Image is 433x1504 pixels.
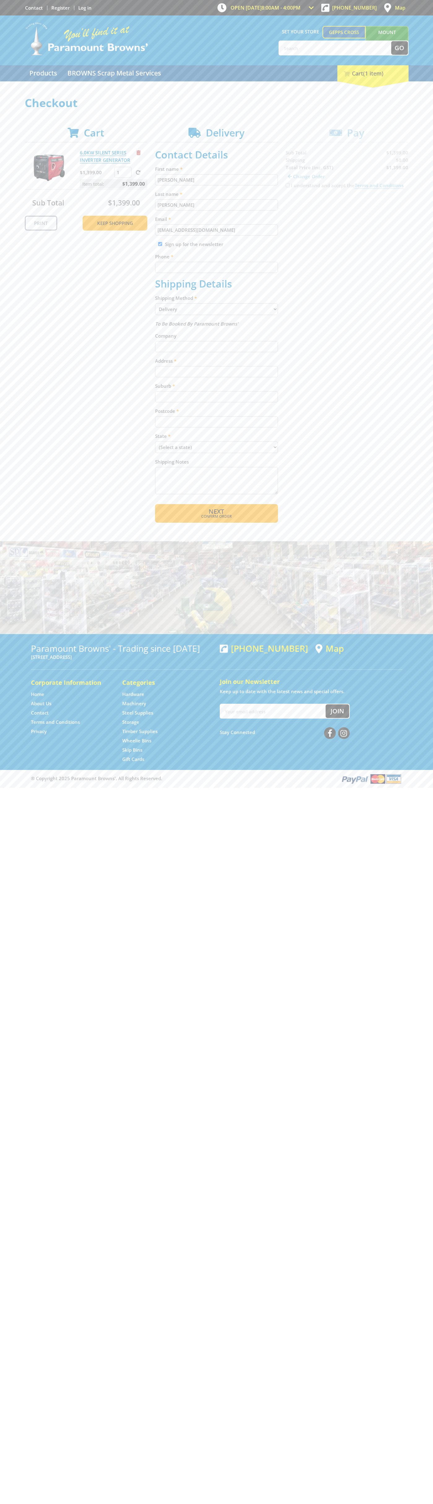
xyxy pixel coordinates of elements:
[155,321,238,327] em: To Be Booked By Paramount Browns'
[51,5,70,11] a: Go to the registration page
[122,678,201,687] h5: Categories
[155,149,278,161] h2: Contact Details
[326,704,349,718] button: Join
[32,198,64,208] span: Sub Total
[84,126,104,139] span: Cart
[78,5,92,11] a: Log in
[168,515,265,518] span: Confirm order
[391,41,408,55] button: Go
[31,678,110,687] h5: Corporate Information
[155,224,278,236] input: Please enter your email address.
[279,26,323,37] span: Set your store
[25,773,409,784] div: ® Copyright 2025 Paramount Browns'. All Rights Reserved.
[31,653,214,661] p: [STREET_ADDRESS]
[63,65,166,81] a: Go to the BROWNS Scrap Metal Services page
[25,65,62,81] a: Go to the Products page
[122,700,146,707] a: Go to the Machinery page
[122,728,158,735] a: Go to the Timber Supplies page
[155,458,278,465] label: Shipping Notes
[155,215,278,223] label: Email
[122,719,139,725] a: Go to the Storage page
[80,179,147,188] p: Item total:
[122,737,151,744] a: Go to the Wheelie Bins page
[323,26,366,38] a: Gepps Cross
[80,169,113,176] p: $1,399.00
[155,504,278,523] button: Next Confirm order
[220,643,308,653] div: [PHONE_NUMBER]
[136,149,141,156] a: Remove from cart
[25,216,57,231] a: Print
[315,643,344,654] a: View a map of Gepps Cross location
[155,416,278,427] input: Please enter your postcode.
[155,165,278,173] label: First name
[31,643,214,653] h3: Paramount Browns' - Trading since [DATE]
[209,507,224,516] span: Next
[122,691,144,698] a: Go to the Hardware page
[165,241,223,247] label: Sign up for the newsletter
[122,747,142,753] a: Go to the Skip Bins page
[155,199,278,210] input: Please enter your last name.
[155,294,278,302] label: Shipping Method
[155,391,278,402] input: Please enter your suburb.
[155,174,278,185] input: Please enter your first name.
[220,704,326,718] input: Your email address
[220,677,402,686] h5: Join our Newsletter
[337,65,409,81] div: Cart
[231,4,301,11] span: OPEN [DATE]
[122,756,144,763] a: Go to the Gift Cards page
[155,382,278,390] label: Suburb
[155,357,278,365] label: Address
[206,126,245,139] span: Delivery
[366,26,409,50] a: Mount [PERSON_NAME]
[262,4,301,11] span: 8:00am - 4:00pm
[80,149,130,163] a: 6.0KW SILENT SERIES INVERTER GENERATOR
[155,441,278,453] select: Please select your state.
[220,725,350,740] div: Stay Connected
[122,179,145,188] span: $1,399.00
[155,253,278,260] label: Phone
[155,407,278,415] label: Postcode
[155,332,278,339] label: Company
[122,710,153,716] a: Go to the Steel Supplies page
[340,773,402,784] img: PayPal, Mastercard, Visa accepted
[155,366,278,377] input: Please enter your address.
[31,149,68,186] img: 6.0KW SILENT SERIES INVERTER GENERATOR
[220,688,402,695] p: Keep up to date with the latest news and special offers.
[25,97,409,109] h1: Checkout
[155,278,278,290] h2: Shipping Details
[155,262,278,273] input: Please enter your telephone number.
[31,691,44,698] a: Go to the Home page
[279,41,391,55] input: Search
[155,190,278,198] label: Last name
[31,700,51,707] a: Go to the About Us page
[25,5,43,11] a: Go to the Contact page
[31,719,80,725] a: Go to the Terms and Conditions page
[83,216,147,231] a: Keep Shopping
[108,198,140,208] span: $1,399.00
[155,303,278,315] select: Please select a shipping method.
[363,70,383,77] span: (1 item)
[155,432,278,440] label: State
[31,710,49,716] a: Go to the Contact page
[31,728,47,735] a: Go to the Privacy page
[25,22,149,56] img: Paramount Browns'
